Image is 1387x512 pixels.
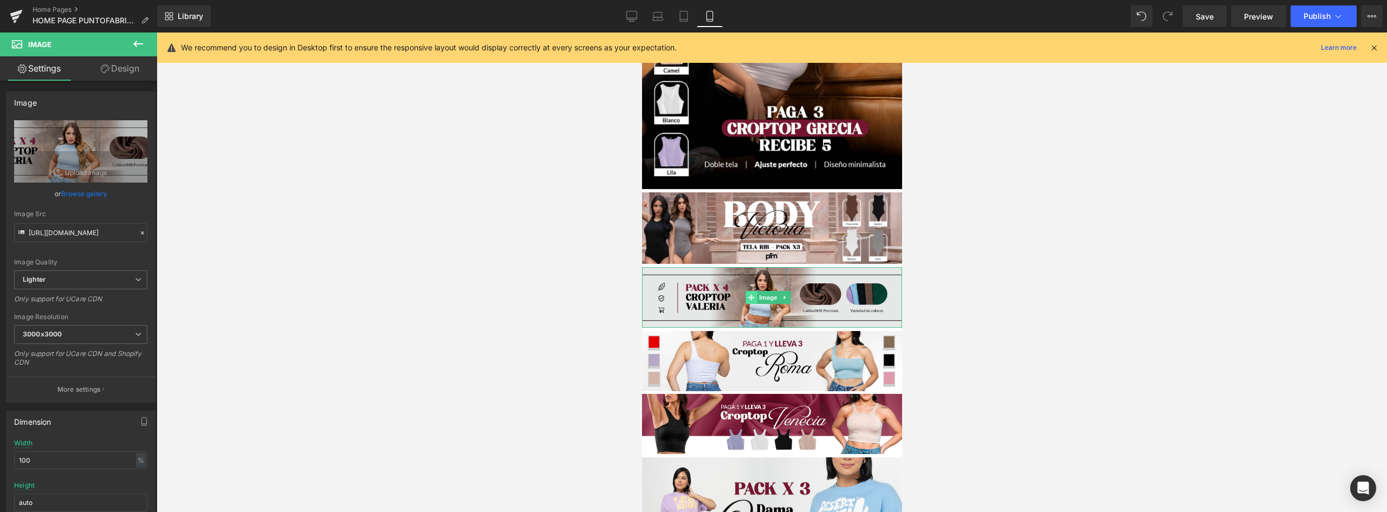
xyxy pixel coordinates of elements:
[14,295,147,310] div: Only support for UCare CDN
[697,5,723,27] a: Mobile
[14,482,35,489] div: Height
[1131,5,1152,27] button: Undo
[14,494,147,511] input: auto
[1157,5,1178,27] button: Redo
[137,258,148,271] a: Expand / Collapse
[1317,41,1361,54] a: Learn more
[14,188,147,199] div: or
[136,453,146,468] div: %
[14,313,147,321] div: Image Resolution
[181,42,677,54] p: We recommend you to design in Desktop first to ensure the responsive layout would display correct...
[115,258,138,271] span: Image
[23,275,46,283] b: Lighter
[619,5,645,27] a: Desktop
[14,92,37,107] div: Image
[1361,5,1383,27] button: More
[157,5,211,27] a: New Library
[14,439,33,447] div: Width
[61,184,107,203] a: Browse gallery
[23,330,62,338] b: 3000x3000
[57,385,101,394] p: More settings
[14,210,147,218] div: Image Src
[33,5,157,14] a: Home Pages
[14,349,147,374] div: Only support for UCare CDN and Shopify CDN
[7,377,155,402] button: More settings
[1196,11,1214,22] span: Save
[1304,12,1331,21] span: Publish
[1244,11,1273,22] span: Preview
[14,258,147,266] div: Image Quality
[14,411,51,426] div: Dimension
[178,11,203,21] span: Library
[671,5,697,27] a: Tablet
[14,223,147,242] input: Link
[33,16,137,25] span: HOME PAGE PUNTOFABRICA
[81,56,159,81] a: Design
[1350,475,1376,501] div: Open Intercom Messenger
[1291,5,1357,27] button: Publish
[1231,5,1286,27] a: Preview
[14,451,147,469] input: auto
[28,40,51,49] span: Image
[645,5,671,27] a: Laptop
